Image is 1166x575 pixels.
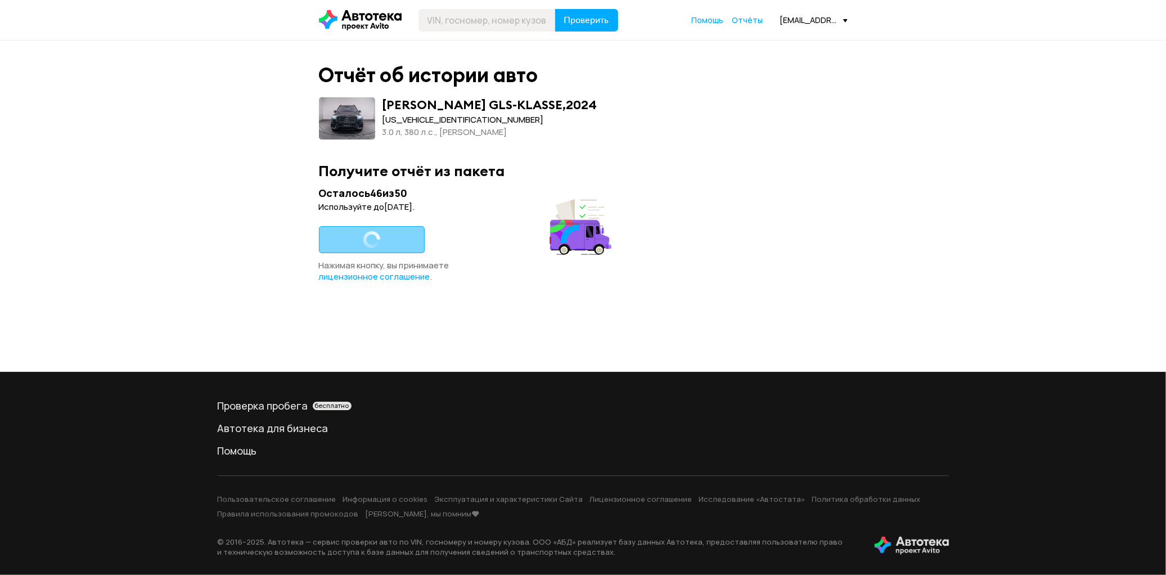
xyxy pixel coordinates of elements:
[692,15,724,25] span: Помощь
[780,15,848,25] div: [EMAIL_ADDRESS][DOMAIN_NAME]
[218,421,949,435] a: Автотека для бизнеса
[319,201,615,213] div: Используйте до [DATE] .
[382,97,597,112] div: [PERSON_NAME] GLS-KLASSE , 2024
[732,15,763,26] a: Отчёты
[366,509,480,519] a: [PERSON_NAME], мы помним
[418,9,556,32] input: VIN, госномер, номер кузова
[692,15,724,26] a: Помощь
[319,259,449,282] span: Нажимая кнопку, вы принимаете .
[218,399,949,412] a: Проверка пробегабесплатно
[218,444,949,457] a: Помощь
[319,271,430,282] span: лицензионное соглашение
[699,494,805,504] a: Исследование «Автостата»
[564,16,609,25] span: Проверить
[319,271,430,282] a: лицензионное соглашение
[875,537,949,555] img: tWS6KzJlK1XUpy65r7uaHVIs4JI6Dha8Nraz9T2hA03BhoCc4MtbvZCxBLwJIh+mQSIAkLBJpqMoKVdP8sONaFJLCz6I0+pu7...
[382,114,597,126] div: [US_VEHICLE_IDENTIFICATION_NUMBER]
[218,537,857,557] p: © 2016– 2025 . Автотека — сервис проверки авто по VIN, госномеру и номеру кузова. ООО «АБД» реали...
[218,509,359,519] a: Правила использования промокодов
[218,399,949,412] div: Проверка пробега
[590,494,692,504] a: Лицензионное соглашение
[382,126,597,138] div: 3.0 л, 380 л.c., [PERSON_NAME]
[732,15,763,25] span: Отчёты
[319,186,615,200] div: Осталось 46 из 50
[315,402,349,410] span: бесплатно
[812,494,921,504] a: Политика обработки данных
[319,162,848,179] div: Получите отчёт из пакета
[319,63,538,87] div: Отчёт об истории авто
[435,494,583,504] a: Эксплуатация и характеристики Сайта
[343,494,428,504] a: Информация о cookies
[218,494,336,504] a: Пользовательское соглашение
[555,9,618,32] button: Проверить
